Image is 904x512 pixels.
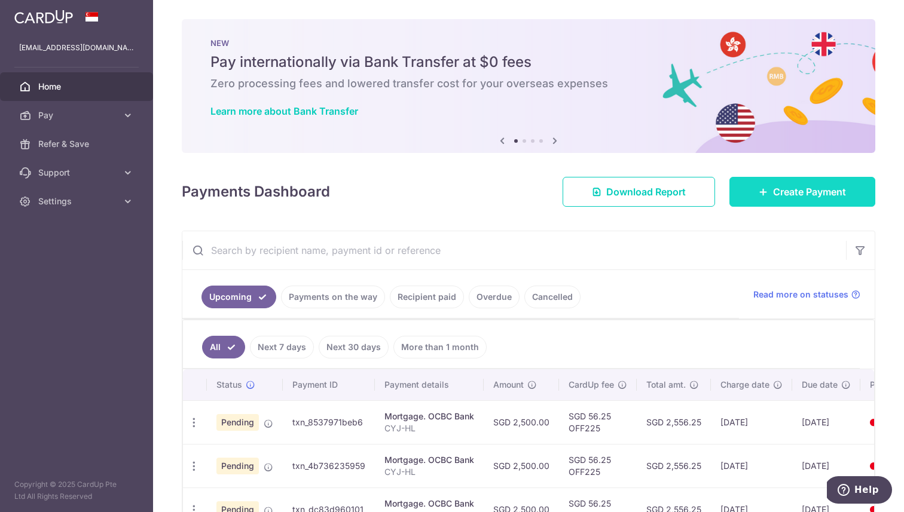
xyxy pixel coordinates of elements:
span: Refer & Save [38,138,117,150]
span: Pending [216,458,259,474]
p: [EMAIL_ADDRESS][DOMAIN_NAME] [19,42,134,54]
td: [DATE] [711,400,792,444]
a: Next 7 days [250,336,314,358]
span: Support [38,167,117,179]
input: Search by recipient name, payment id or reference [182,231,846,269]
a: More than 1 month [393,336,487,358]
img: CardUp [14,10,73,24]
img: Bank transfer banner [182,19,875,153]
td: [DATE] [711,444,792,488]
a: Cancelled [524,286,581,308]
span: Due date [802,379,838,391]
a: Overdue [469,286,520,308]
span: Pending [216,414,259,431]
td: [DATE] [792,444,860,488]
span: Settings [38,195,117,207]
td: txn_4b736235959 [283,444,375,488]
td: txn_8537971beb6 [283,400,375,444]
img: Bank Card [864,415,888,430]
span: Pay [38,109,117,121]
div: Mortgage. OCBC Bank [384,454,474,466]
td: SGD 56.25 OFF225 [559,400,637,444]
td: SGD 2,556.25 [637,444,711,488]
th: Payment ID [283,369,375,400]
iframe: Opens a widget where you can find more information [827,476,892,506]
span: CardUp fee [569,379,614,391]
td: SGD 56.25 OFF225 [559,444,637,488]
a: Payments on the way [281,286,385,308]
td: SGD 2,500.00 [484,444,559,488]
a: Learn more about Bank Transfer [210,105,358,117]
a: Upcoming [201,286,276,308]
h6: Zero processing fees and lowered transfer cost for your overseas expenses [210,76,847,91]
a: Download Report [563,177,715,207]
p: CYJ-HL [384,422,474,434]
td: SGD 2,500.00 [484,400,559,444]
p: NEW [210,38,847,48]
span: Amount [493,379,524,391]
span: Download Report [606,185,686,199]
a: Create Payment [729,177,875,207]
h4: Payments Dashboard [182,181,330,203]
span: Total amt. [646,379,686,391]
a: Next 30 days [319,336,389,358]
h5: Pay internationally via Bank Transfer at $0 fees [210,53,847,72]
span: Charge date [720,379,769,391]
div: Mortgage. OCBC Bank [384,498,474,510]
a: Read more on statuses [753,289,860,301]
div: Mortgage. OCBC Bank [384,410,474,422]
span: Status [216,379,242,391]
span: Read more on statuses [753,289,848,301]
a: All [202,336,245,358]
td: SGD 2,556.25 [637,400,711,444]
span: Home [38,81,117,93]
span: Create Payment [773,185,846,199]
td: [DATE] [792,400,860,444]
a: Recipient paid [390,286,464,308]
p: CYJ-HL [384,466,474,478]
img: Bank Card [864,459,888,473]
th: Payment details [375,369,484,400]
